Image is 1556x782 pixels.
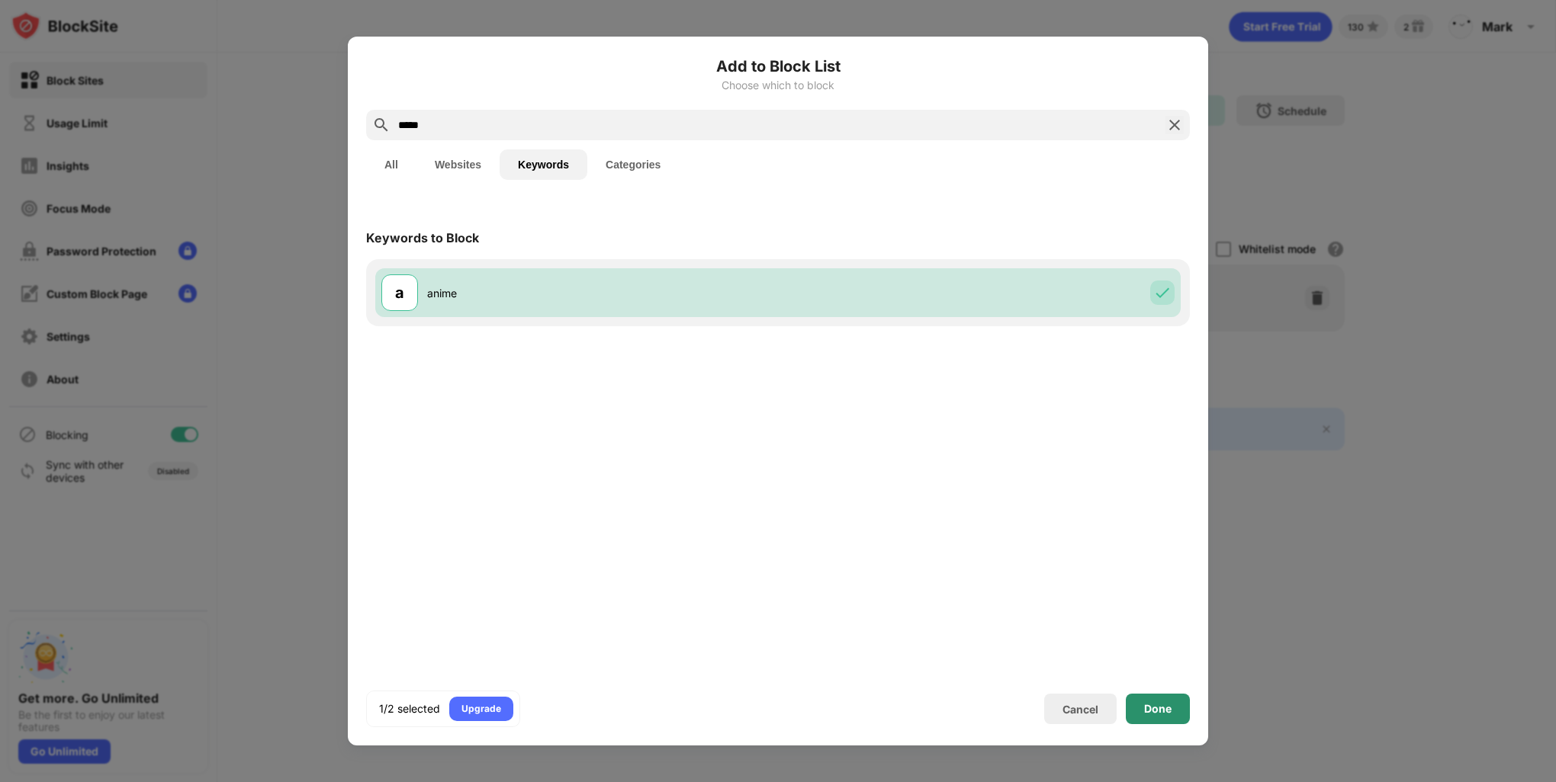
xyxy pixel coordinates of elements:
div: Done [1144,703,1172,715]
div: Choose which to block [366,79,1190,91]
button: Categories [587,149,679,180]
img: search-close [1165,116,1184,134]
h6: Add to Block List [366,55,1190,78]
button: Websites [416,149,500,180]
div: Cancel [1063,703,1098,716]
div: anime [427,285,778,301]
div: 1/2 selected [379,701,440,716]
button: All [366,149,416,180]
button: Keywords [500,149,587,180]
img: search.svg [372,116,391,134]
div: a [395,281,404,304]
div: Upgrade [461,701,501,716]
div: Keywords to Block [366,230,479,245]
